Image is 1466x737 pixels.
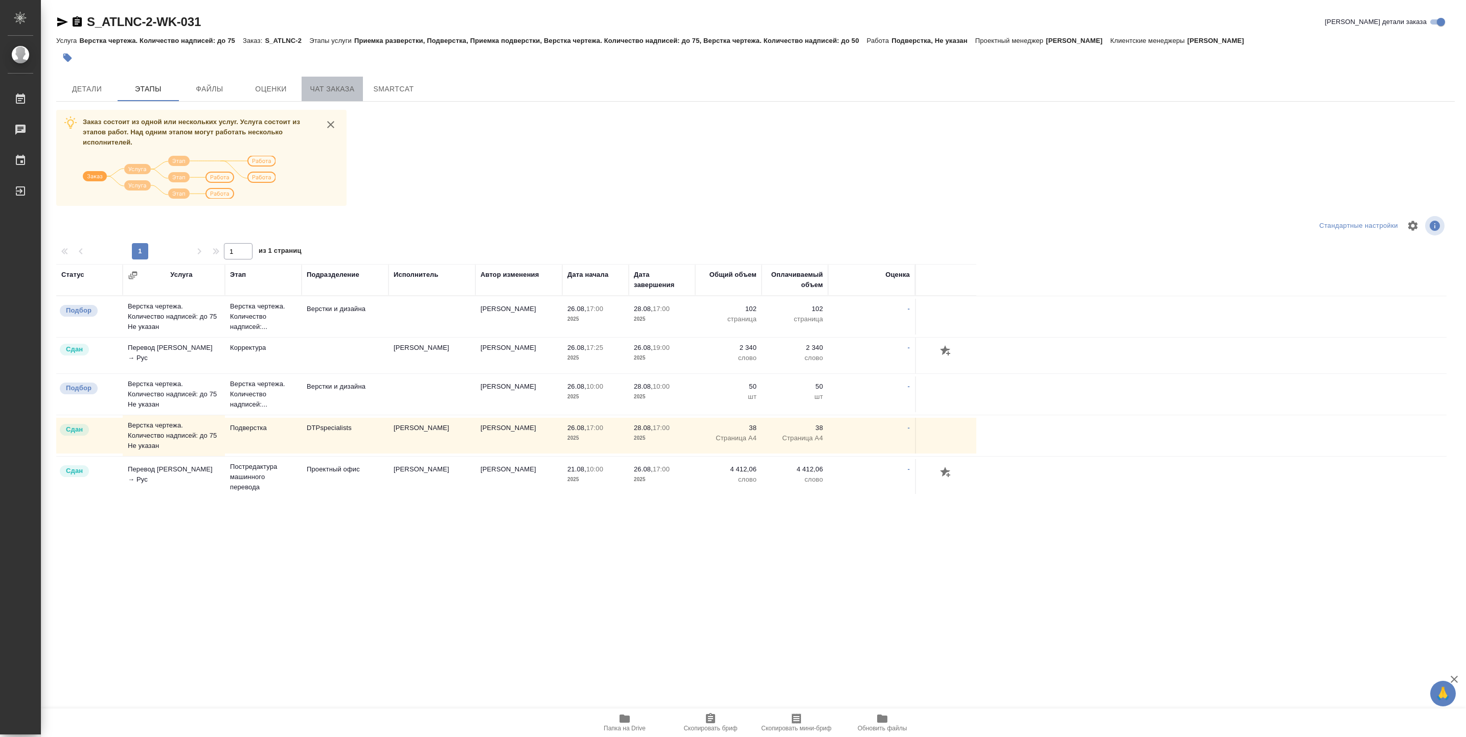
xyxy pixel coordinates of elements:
p: 102 [700,304,757,314]
p: 2025 [567,314,624,324]
p: шт [700,392,757,402]
span: Настроить таблицу [1401,213,1425,238]
a: S_ATLNC-2-WK-031 [87,15,201,29]
p: Сдан [66,344,83,354]
p: страница [767,314,823,324]
td: [PERSON_NAME] [475,418,562,454]
p: 50 [767,382,823,392]
span: Чат заказа [308,83,357,96]
p: 2 340 [767,343,823,353]
p: 2025 [567,433,624,443]
span: Заказ состоит из одной или нескольких услуг. Услуга состоит из этапов работ. Над одним этапом мог... [83,118,300,146]
p: 26.08, [634,465,653,473]
span: Оценки [246,83,295,96]
p: Подбор [66,305,91,316]
p: Корректура [230,343,296,353]
p: 17:00 [653,424,670,432]
p: 26.08, [634,344,653,351]
p: Сдан [66,466,83,476]
p: 2025 [567,474,624,485]
p: слово [767,353,823,363]
p: 10:00 [586,383,603,390]
div: Этап [230,270,246,280]
span: Этапы [124,83,173,96]
p: Клиентские менеджеры [1110,37,1187,44]
p: 2025 [634,392,690,402]
a: - [908,424,910,432]
p: 4 412,06 [767,464,823,474]
button: 🙏 [1430,681,1456,706]
td: Верстка чертежа. Количество надписей: до 75 Не указан [123,374,225,415]
p: 2025 [634,353,690,363]
div: Оплачиваемый объем [767,270,823,290]
p: 17:00 [653,305,670,313]
p: 26.08, [567,305,586,313]
span: Файлы [185,83,234,96]
button: Скопировать ссылку для ЯМессенджера [56,16,68,28]
td: Верстки и дизайна [302,376,388,412]
span: SmartCat [369,83,418,96]
p: Сдан [66,424,83,435]
p: 2025 [634,314,690,324]
td: [PERSON_NAME] [475,338,562,373]
p: 2025 [634,474,690,485]
span: Посмотреть информацию [1425,216,1447,235]
button: close [323,117,338,132]
p: слово [767,474,823,485]
a: - [908,383,910,390]
p: [PERSON_NAME] [1187,37,1252,44]
p: 17:25 [586,344,603,351]
button: Добавить оценку [937,464,955,482]
button: Сгруппировать [128,270,138,280]
p: 38 [767,423,823,433]
td: Верстка чертежа. Количество надписей: до 75 Не указан [123,415,225,456]
p: 19:00 [653,344,670,351]
p: Приемка разверстки, Подверстка, Приемка подверстки, Верстка чертежа. Количество надписей: до 75, ... [354,37,867,44]
p: 2025 [634,433,690,443]
p: слово [700,353,757,363]
p: Страница А4 [700,433,757,443]
p: 10:00 [586,465,603,473]
p: 102 [767,304,823,314]
p: Работа [867,37,892,44]
p: Проектный менеджер [975,37,1046,44]
span: из 1 страниц [259,245,302,259]
p: Подбор [66,383,91,393]
button: Скопировать ссылку [71,16,83,28]
div: Услуга [170,270,192,280]
a: - [908,465,910,473]
p: 10:00 [653,383,670,390]
td: Верстки и дизайна [302,299,388,335]
td: Верстка чертежа. Количество надписей: до 75 Не указан [123,296,225,337]
p: страница [700,314,757,324]
p: 17:00 [586,305,603,313]
div: Общий объем [709,270,757,280]
p: 28.08, [634,424,653,432]
p: 50 [700,382,757,392]
p: Подверстка [230,423,296,433]
a: - [908,344,910,351]
td: Перевод [PERSON_NAME] → Рус [123,338,225,373]
td: [PERSON_NAME] [388,418,475,454]
p: 17:00 [653,465,670,473]
td: DTPspecialists [302,418,388,454]
p: Подверстка, Не указан [891,37,975,44]
p: Страница А4 [767,433,823,443]
p: слово [700,474,757,485]
p: Верстка чертежа. Количество надписей:... [230,379,296,410]
p: Верстка чертежа. Количество надписей: до 75 [79,37,243,44]
p: 28.08, [634,383,653,390]
td: [PERSON_NAME] [475,459,562,495]
p: 26.08, [567,383,586,390]
p: [PERSON_NAME] [1046,37,1110,44]
td: [PERSON_NAME] [388,459,475,495]
p: 38 [700,423,757,433]
p: S_ATLNC-2 [265,37,309,44]
p: 26.08, [567,344,586,351]
span: Детали [62,83,111,96]
p: 4 412,06 [700,464,757,474]
div: Дата завершения [634,270,690,290]
p: 2 340 [700,343,757,353]
p: 17:00 [586,424,603,432]
p: 28.08, [634,305,653,313]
